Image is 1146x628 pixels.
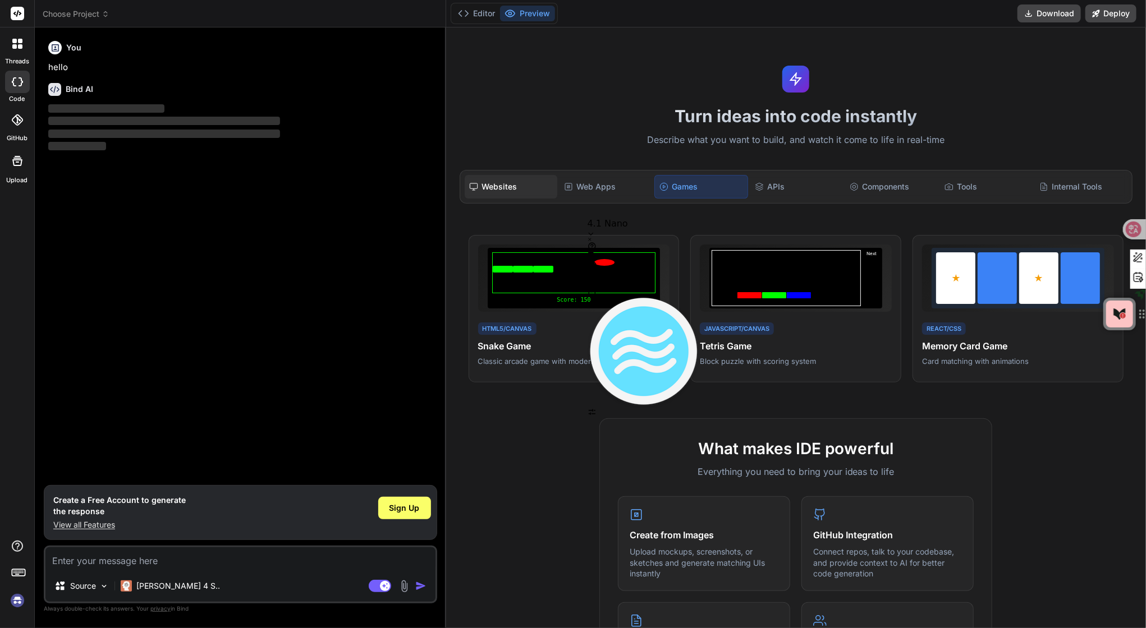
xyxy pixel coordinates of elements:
[700,322,774,335] div: JavaScript/Canvas
[478,356,670,366] p: Classic arcade game with modern features
[700,339,892,353] h4: Tetris Game
[53,519,186,530] p: View all Features
[940,175,1033,198] div: Tools
[478,322,537,335] div: HTML5/Canvas
[48,104,164,113] span: ‌
[654,175,748,198] div: Games
[750,175,843,198] div: APIs
[813,528,962,542] h4: GitHub Integration
[500,6,555,21] button: Preview
[398,580,411,593] img: attachment
[7,133,27,143] label: GitHub
[618,437,974,460] h2: What makes IDE powerful
[922,339,1114,353] h4: Memory Card Game
[44,603,437,614] p: Always double-check its answers. Your in Bind
[48,130,280,138] span: ‌
[389,502,420,514] span: Sign Up
[630,546,778,579] p: Upload mockups, screenshots, or sketches and generate matching UIs instantly
[845,175,938,198] div: Components
[863,250,880,306] div: Next
[53,495,186,517] h1: Create a Free Account to generate the response
[5,57,29,66] label: threads
[10,94,25,104] label: code
[922,356,1114,366] p: Card matching with animations
[66,84,93,95] h6: Bind AI
[150,605,171,612] span: privacy
[453,106,1139,126] h1: Turn ideas into code instantly
[48,117,280,125] span: ‌
[588,295,700,408] img: GPT Breeze
[618,465,974,478] p: Everything you need to bring your ideas to life
[1017,4,1081,22] button: Download
[136,580,220,592] p: [PERSON_NAME] 4 S..
[630,528,778,542] h4: Create from Images
[66,42,81,53] h6: You
[813,546,962,579] p: Connect repos, talk to your codebase, and provide context to AI for better code generation
[8,591,27,610] img: signin
[465,175,557,198] div: Websites
[453,6,500,21] button: Editor
[70,580,96,592] p: Source
[99,581,109,591] img: Pick Models
[453,133,1139,147] p: Describe what you want to build, and watch it come to life in real-time
[492,295,656,304] div: Score: 150
[1085,4,1136,22] button: Deploy
[922,322,966,335] div: React/CSS
[43,8,109,20] span: Choose Project
[478,339,670,353] h4: Snake Game
[48,142,106,150] span: ‌
[700,356,892,366] p: Block puzzle with scoring system
[1035,175,1127,198] div: Internal Tools
[48,61,435,74] p: hello
[415,580,427,592] img: icon
[121,580,132,592] img: Claude 4 Sonnet
[7,176,28,185] label: Upload
[560,175,652,198] div: Web Apps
